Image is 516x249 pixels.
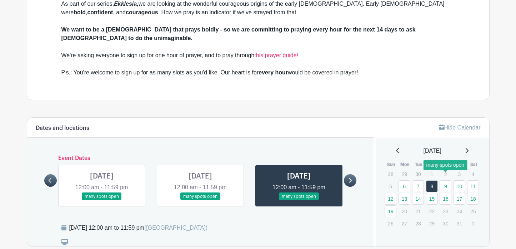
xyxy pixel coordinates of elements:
span: ([GEOGRAPHIC_DATA]) [144,225,207,231]
a: 17 [454,193,465,205]
p: 28 [385,169,396,180]
a: 9 [440,180,451,192]
p: 3 [454,169,465,180]
th: Mon [398,161,412,168]
em: Ekklesia, [114,1,139,7]
p: 1 [467,218,479,229]
strong: confident [87,9,113,15]
a: 16 [440,193,451,205]
a: 12 [385,193,396,205]
a: 18 [467,193,479,205]
p: 23 [440,206,451,217]
p: 4 [467,169,479,180]
a: 15 [426,193,438,205]
a: 11 [467,180,479,192]
p: 30 [440,218,451,229]
a: 13 [399,193,410,205]
strong: bold [74,9,86,15]
p: 31 [454,218,465,229]
p: 21 [412,206,424,217]
p: 25 [467,206,479,217]
th: Tue [412,161,426,168]
p: 24 [454,206,465,217]
a: 10 [454,180,465,192]
th: Sat [467,161,481,168]
a: 6 [399,180,410,192]
p: 2 [440,169,451,180]
p: 29 [399,169,410,180]
strong: every hour [259,69,288,75]
p: 30 [412,169,424,180]
p: 26 [385,218,396,229]
th: Sun [384,161,398,168]
strong: courageous [126,9,158,15]
p: 27 [399,218,410,229]
a: 7 [412,180,424,192]
div: [DATE] 12:00 am to 11:59 pm [69,224,208,232]
h6: Dates and locations [36,125,89,132]
strong: We want to be a [DEMOGRAPHIC_DATA] that prays boldly - so we are committing to praying every hour... [61,26,416,41]
p: 5 [385,181,396,192]
a: 14 [412,193,424,205]
h6: Event Dates [57,155,344,162]
a: 8 [426,180,438,192]
p: 29 [426,218,438,229]
a: 19 [385,205,396,217]
p: 22 [426,206,438,217]
p: 20 [399,206,410,217]
p: 1 [426,169,438,180]
p: 28 [412,218,424,229]
a: Hide Calendar [439,125,480,131]
a: this prayer guide! [254,52,298,58]
div: many spots open [424,160,467,170]
span: [DATE] [424,147,441,155]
